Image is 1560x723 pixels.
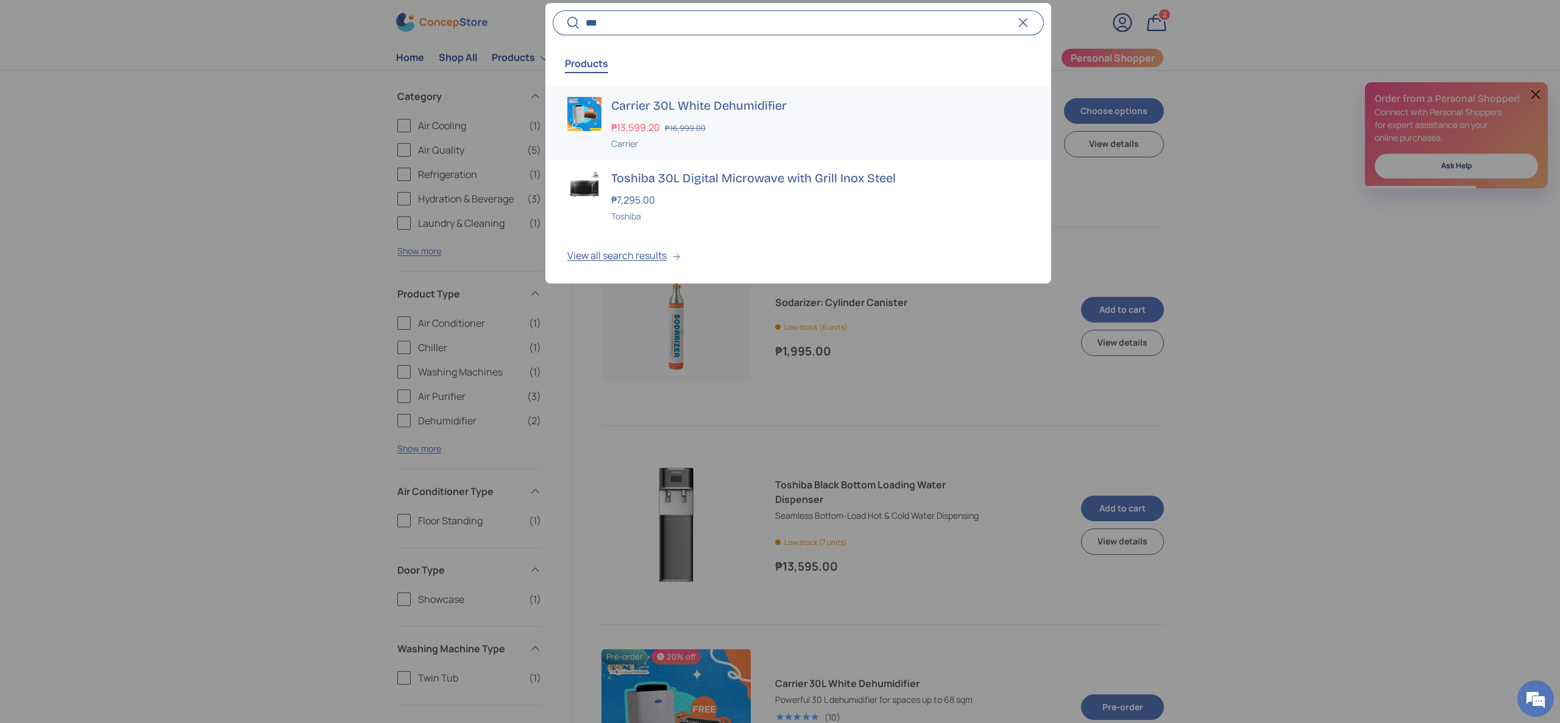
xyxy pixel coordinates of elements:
[611,193,658,207] strong: ₱7,295.00
[6,333,232,376] textarea: Type your message and hit 'Enter'
[611,137,1029,150] div: Carrier
[611,169,1029,187] h3: Toshiba 30L Digital Microwave with Grill Inox Steel
[63,68,205,84] div: Chat with us now
[665,123,706,134] s: ₱16,999.00
[545,232,1051,283] button: View all search results
[611,121,663,134] strong: ₱13,599.20
[71,154,168,277] span: We're online!
[611,97,1029,114] h3: Carrier 30L White Dehumidifier
[611,210,1029,223] div: Toshiba
[545,160,1051,232] a: Toshiba 30L Digital Microwave with Grill Inox Steel ₱7,295.00 Toshiba
[545,87,1051,160] a: Carrier 30L White Dehumidifier ₱13,599.20 ₱16,999.00 Carrier
[565,49,608,77] button: Products
[200,6,229,35] div: Minimize live chat window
